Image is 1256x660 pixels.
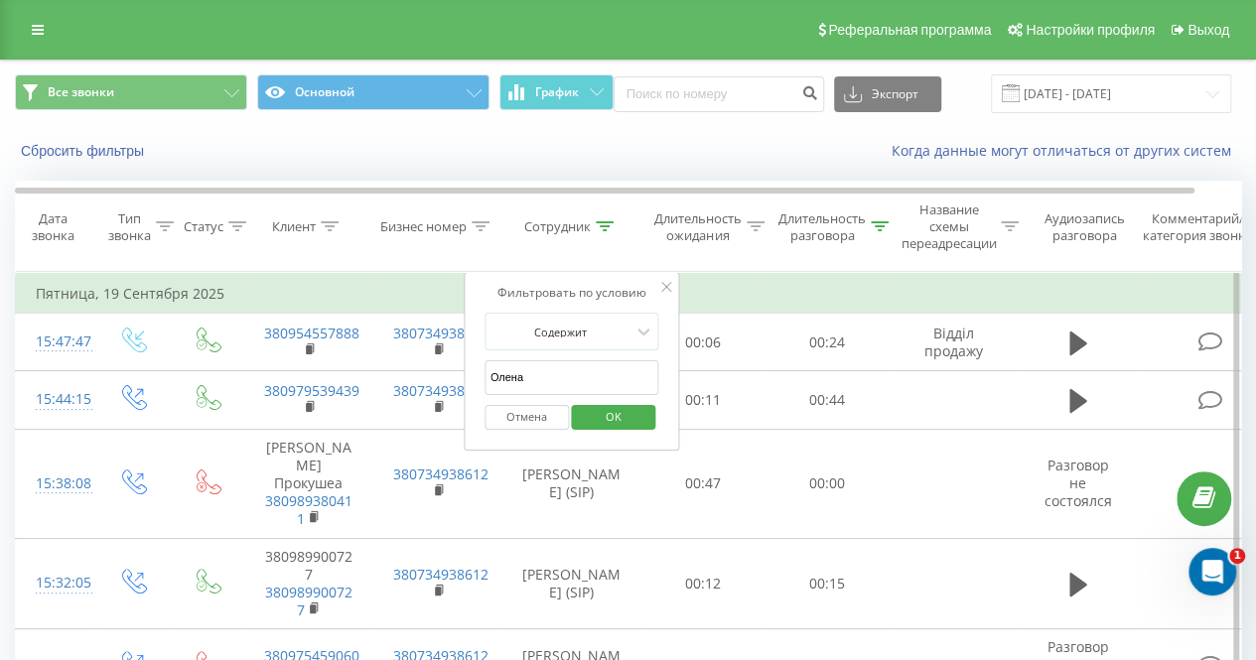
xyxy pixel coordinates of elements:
div: Клиент [272,218,316,235]
a: 380734938612 [393,464,488,483]
td: [PERSON_NAME] Прокушеа [244,429,373,538]
div: Название схемы переадресации [901,201,996,252]
div: Длительность ожидания [654,210,742,244]
div: Комментарий/категория звонка [1140,210,1256,244]
a: 380734938612 [393,565,488,584]
td: 00:24 [766,314,890,371]
td: [PERSON_NAME] (SIP) [502,538,641,629]
a: 380734938612 [393,381,488,400]
td: 00:15 [766,538,890,629]
a: 380954557888 [264,324,359,342]
td: 00:06 [641,314,766,371]
div: Тип звонка [108,210,151,244]
td: 00:00 [766,429,890,538]
td: 00:44 [766,371,890,429]
span: 1 [1229,548,1245,564]
div: Статус [184,218,223,235]
button: Сбросить фильтры [15,142,154,160]
a: 380989380411 [265,491,352,528]
td: 00:47 [641,429,766,538]
div: Сотрудник [524,218,591,235]
td: 00:12 [641,538,766,629]
button: Все звонки [15,74,247,110]
div: Длительность разговора [778,210,866,244]
a: 380979539439 [264,381,359,400]
span: График [535,85,579,99]
span: Выход [1187,22,1229,38]
span: Все звонки [48,84,114,100]
div: Фильтровать по условию [485,283,659,303]
span: Реферальная программа [828,22,991,38]
a: Когда данные могут отличаться от других систем [892,141,1241,160]
td: Відділ продажу [890,314,1019,371]
div: Аудиозапись разговора [1036,210,1132,244]
span: OK [586,401,641,432]
a: 380989900727 [265,583,352,619]
div: 15:47:47 [36,323,75,361]
td: 00:11 [641,371,766,429]
div: Дата звонка [16,210,89,244]
a: 380734938612 [393,324,488,342]
td: 380989900727 [244,538,373,629]
button: OK [572,405,656,430]
span: Настройки профиля [1026,22,1155,38]
td: [PERSON_NAME] (SIP) [502,429,641,538]
div: 15:38:08 [36,464,75,503]
button: Основной [257,74,489,110]
button: Отмена [485,405,569,430]
span: Разговор не состоялся [1045,456,1112,510]
input: Введите значение [485,360,659,395]
div: 15:32:05 [36,564,75,602]
div: Бизнес номер [380,218,467,235]
div: 15:44:15 [36,380,75,419]
iframe: Intercom live chat [1188,548,1236,595]
input: Поиск по номеру [614,76,824,112]
button: Экспорт [834,76,941,112]
button: График [499,74,614,110]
